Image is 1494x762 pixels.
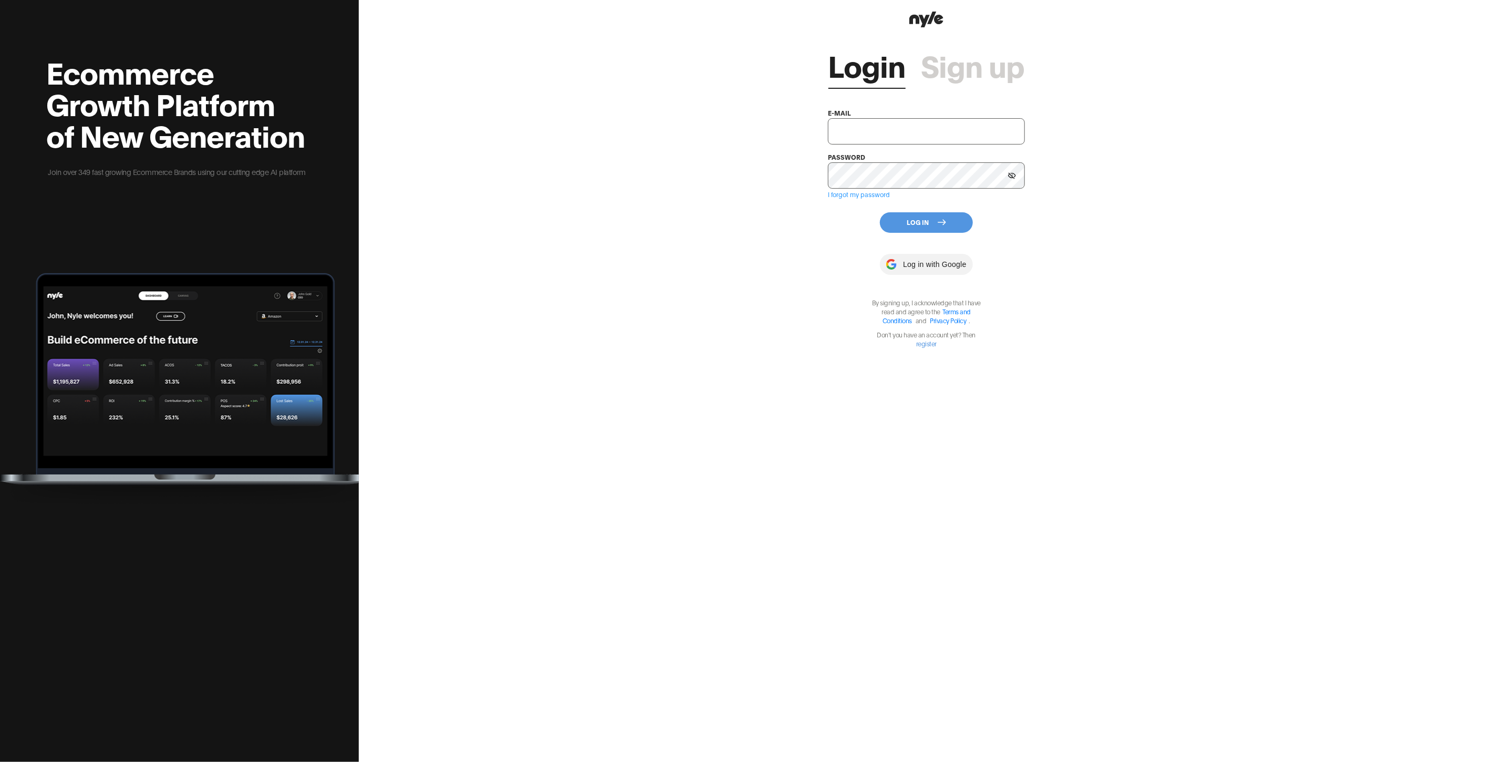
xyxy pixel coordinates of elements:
[880,212,973,233] button: Log In
[913,316,929,324] span: and
[883,307,971,324] a: Terms and Conditions
[46,166,307,178] p: Join over 349 fast growing Ecommerce Brands using our cutting edge AI platform
[866,298,987,325] p: By signing up, I acknowledge that I have read and agree to the .
[916,339,937,347] a: register
[921,49,1025,80] a: Sign up
[828,49,906,80] a: Login
[46,56,307,150] h2: Ecommerce Growth Platform of New Generation
[828,109,851,117] label: e-mail
[828,190,890,198] a: I forgot my password
[866,330,987,348] p: Don't you have an account yet? Then
[828,153,865,161] label: password
[880,254,972,275] button: Log in with Google
[930,316,967,324] a: Privacy Policy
